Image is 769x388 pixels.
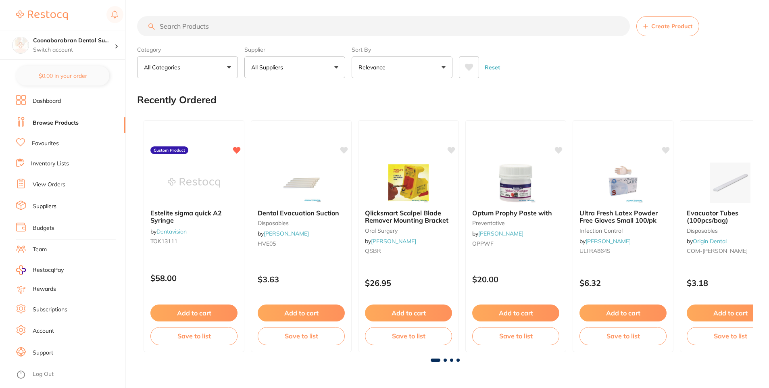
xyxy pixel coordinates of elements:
[651,23,692,29] span: Create Product
[264,230,309,237] a: [PERSON_NAME]
[472,305,559,321] button: Add to cart
[16,10,68,20] img: Restocq Logo
[586,238,631,245] a: [PERSON_NAME]
[597,163,649,203] img: Ultra Fresh Latex Powder Free Gloves Small 100/pk
[33,246,47,254] a: Team
[168,163,220,203] img: Estelite sigma quick A2 Syringe
[472,230,523,237] span: by
[365,327,452,345] button: Save to list
[579,227,667,234] small: infection control
[258,275,345,284] p: $3.63
[352,56,452,78] button: Relevance
[251,63,286,71] p: All Suppliers
[33,306,67,314] a: Subscriptions
[358,63,389,71] p: Relevance
[579,248,667,254] small: ULTRA864S
[33,119,79,127] a: Browse Products
[687,238,727,245] span: by
[150,209,238,224] b: Estelite sigma quick A2 Syringe
[150,228,187,235] span: by
[137,46,238,53] label: Category
[31,160,69,168] a: Inventory Lists
[13,37,29,53] img: Coonabarabran Dental Surgery
[16,66,109,86] button: $0.00 in your order
[382,163,435,203] img: Qlicksmart Scalpel Blade Remover Mounting Bracket
[32,140,59,148] a: Favourites
[365,227,452,234] small: oral surgery
[636,16,699,36] button: Create Product
[258,240,345,247] small: HVE05
[33,370,54,378] a: Log Out
[365,209,452,224] b: Qlicksmart Scalpel Blade Remover Mounting Bracket
[33,266,64,274] span: RestocqPay
[150,146,188,154] label: Custom Product
[365,305,452,321] button: Add to cart
[258,305,345,321] button: Add to cart
[137,94,217,106] h2: Recently Ordered
[144,63,183,71] p: All Categories
[258,230,309,237] span: by
[16,6,68,25] a: Restocq Logo
[579,327,667,345] button: Save to list
[482,56,502,78] button: Reset
[472,327,559,345] button: Save to list
[137,56,238,78] button: All Categories
[33,224,54,232] a: Budgets
[33,327,54,335] a: Account
[579,238,631,245] span: by
[478,230,523,237] a: [PERSON_NAME]
[472,220,559,226] small: preventative
[704,163,756,203] img: Evacuator Tubes (100pcs/bag)
[490,163,542,203] img: Optum Prophy Paste with
[150,238,238,244] small: TOK13111
[371,238,416,245] a: [PERSON_NAME]
[579,278,667,288] p: $6.32
[150,273,238,283] p: $58.00
[33,97,61,105] a: Dashboard
[16,265,64,275] a: RestocqPay
[16,265,26,275] img: RestocqPay
[365,248,452,254] small: QSBR
[472,209,559,217] b: Optum Prophy Paste with
[258,327,345,345] button: Save to list
[33,46,115,54] p: Switch account
[156,228,187,235] a: Dentavision
[275,163,327,203] img: Dental Evacuation Suction
[33,181,65,189] a: View Orders
[693,238,727,245] a: Origin Dental
[365,278,452,288] p: $26.95
[33,37,115,45] h4: Coonabarabran Dental Surgery
[365,238,416,245] span: by
[244,56,345,78] button: All Suppliers
[472,275,559,284] p: $20.00
[150,305,238,321] button: Add to cart
[579,305,667,321] button: Add to cart
[579,209,667,224] b: Ultra Fresh Latex Powder Free Gloves Small 100/pk
[472,240,559,247] small: OPPWF
[33,202,56,211] a: Suppliers
[33,349,53,357] a: Support
[137,16,630,36] input: Search Products
[352,46,452,53] label: Sort By
[258,209,345,217] b: Dental Evacuation Suction
[150,327,238,345] button: Save to list
[244,46,345,53] label: Supplier
[33,285,56,293] a: Rewards
[16,368,123,381] button: Log Out
[258,220,345,226] small: disposables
